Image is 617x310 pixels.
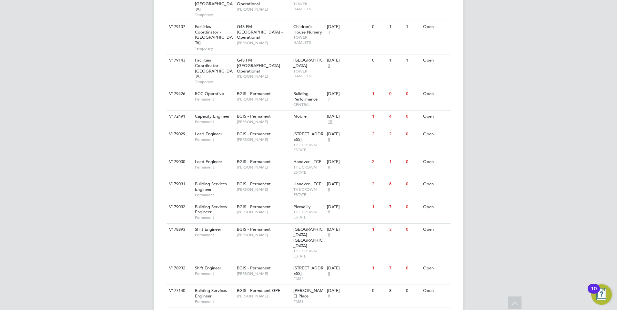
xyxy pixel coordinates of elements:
[327,232,331,238] span: 8
[167,285,190,297] div: V177140
[327,24,369,30] div: [DATE]
[388,54,404,66] div: 1
[388,111,404,122] div: 4
[370,88,387,100] div: 1
[327,137,331,142] span: 8
[327,271,331,276] span: 8
[195,271,234,276] span: Permanent
[167,128,190,140] div: V179029
[237,187,290,192] span: [PERSON_NAME]
[237,227,271,232] span: BGIS - Permanent
[404,262,421,274] div: 0
[293,276,324,281] span: FMS2
[237,294,290,299] span: [PERSON_NAME]
[293,69,324,79] span: TOWER HAMLETS
[327,209,331,215] span: 8
[370,285,387,297] div: 0
[327,58,369,63] div: [DATE]
[167,262,190,274] div: V178932
[195,91,224,96] span: RCC Operative
[195,192,234,198] span: Permanent
[293,57,323,68] span: [GEOGRAPHIC_DATA]
[195,46,234,51] span: Temporary
[195,119,234,124] span: Permanent
[293,248,324,258] span: THE CROWN ESTATE
[421,128,450,140] div: Open
[404,285,421,297] div: 0
[370,54,387,66] div: 0
[195,79,234,84] span: Temporary
[293,227,323,248] span: [GEOGRAPHIC_DATA] - [GEOGRAPHIC_DATA]
[293,204,311,209] span: Piccadilly
[195,57,233,79] span: Facilities Coordinator - [GEOGRAPHIC_DATA]
[388,262,404,274] div: 7
[167,21,190,33] div: V179137
[327,266,369,271] div: [DATE]
[167,224,190,236] div: V178893
[370,262,387,274] div: 1
[237,57,283,74] span: G4S FM [GEOGRAPHIC_DATA] - Operational
[167,201,190,213] div: V179032
[404,88,421,100] div: 0
[293,299,324,304] span: FMS1
[370,156,387,168] div: 2
[293,265,323,276] span: [STREET_ADDRESS]
[388,128,404,140] div: 2
[237,288,280,293] span: BGIS - Permanent GPE
[370,111,387,122] div: 1
[293,113,307,119] span: Mobile
[195,97,234,102] span: Permanent
[421,285,450,297] div: Open
[195,204,227,215] span: Building Services Engineer
[370,128,387,140] div: 2
[167,88,190,100] div: V179426
[293,35,324,45] span: TOWER HAMLETS
[327,91,369,97] div: [DATE]
[195,131,222,137] span: Lead Engineer
[388,178,404,190] div: 6
[404,111,421,122] div: 0
[237,113,271,119] span: BGIS - Permanent
[421,201,450,213] div: Open
[167,111,190,122] div: V172491
[293,165,324,175] span: THE CROWN ESTATE
[293,91,318,102] span: Building Performance
[327,288,369,294] div: [DATE]
[195,159,222,164] span: Lead Engineer
[195,299,234,304] span: Permanent
[370,178,387,190] div: 2
[404,54,421,66] div: 1
[421,111,450,122] div: Open
[327,165,331,170] span: 8
[237,119,290,124] span: [PERSON_NAME]
[327,63,331,69] span: 3
[388,224,404,236] div: 3
[388,285,404,297] div: 8
[421,21,450,33] div: Open
[327,181,369,187] div: [DATE]
[421,178,450,190] div: Open
[370,224,387,236] div: 1
[327,119,333,125] span: 15
[591,289,597,297] div: 10
[421,262,450,274] div: Open
[237,137,290,142] span: [PERSON_NAME]
[237,74,290,79] span: [PERSON_NAME]
[293,102,324,107] span: CENTRAL
[388,21,404,33] div: 1
[293,131,323,142] span: [STREET_ADDRESS]
[293,209,324,219] span: THE CROWN ESTATE
[327,187,331,192] span: 8
[167,156,190,168] div: V179030
[195,137,234,142] span: Permanent
[237,204,271,209] span: BGIS - Permanent
[237,232,290,237] span: [PERSON_NAME]
[388,88,404,100] div: 0
[293,181,321,187] span: Hanover - TCE
[195,288,227,299] span: Building Services Engineer
[237,271,290,276] span: [PERSON_NAME]
[167,178,190,190] div: V179031
[421,54,450,66] div: Open
[388,201,404,213] div: 7
[195,24,233,46] span: Facilities Coordinator - [GEOGRAPHIC_DATA]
